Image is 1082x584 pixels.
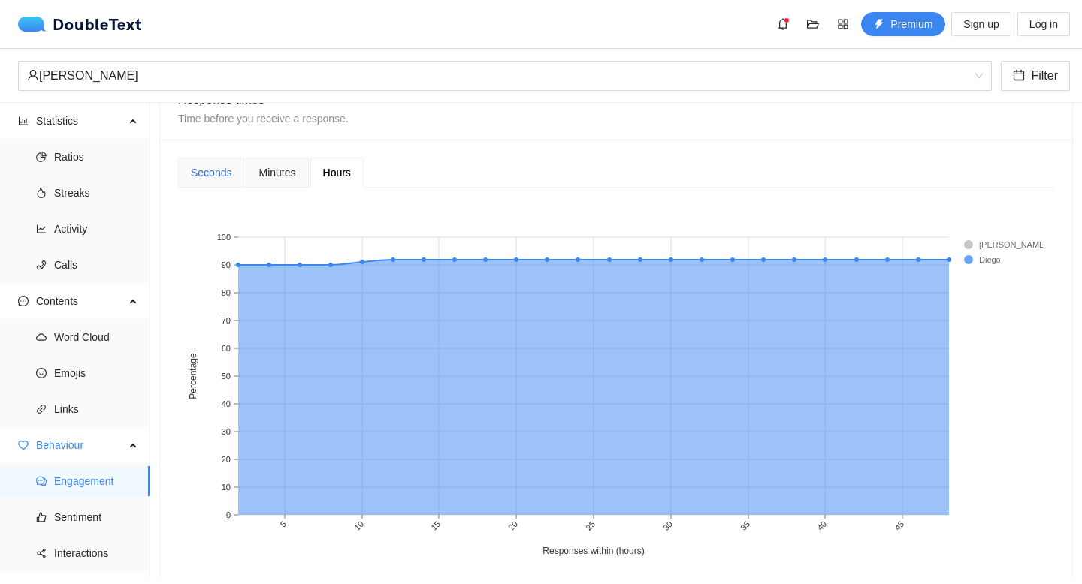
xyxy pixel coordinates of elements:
text: 0 [226,510,231,519]
text: 20 [222,455,231,464]
span: Streaks [54,178,138,208]
button: calendarFilter [1001,61,1070,91]
span: folder-open [802,18,824,30]
span: Hours [323,167,351,178]
span: Links [54,394,138,424]
text: 25 [584,519,597,532]
span: cloud [36,332,47,342]
span: like [36,512,47,522]
button: Log in [1017,12,1070,36]
span: Minutes [258,167,295,178]
span: user [27,69,39,81]
text: 45 [893,519,905,532]
span: comment [36,476,47,486]
text: 80 [222,288,231,297]
text: 50 [222,372,231,381]
text: Responses within (hours) [543,546,644,556]
text: 100 [217,233,231,242]
span: Behaviour [36,430,125,460]
span: Premium [890,16,932,32]
span: heart [18,440,29,450]
span: link [36,404,47,414]
text: Percentage [188,353,198,399]
span: bell [772,18,794,30]
div: Seconds [191,164,231,181]
span: Filter [1031,66,1058,85]
text: 15 [429,519,442,532]
span: Calls [54,250,138,280]
span: Sentiment [54,502,138,532]
span: line-chart [36,224,47,234]
span: Time before you receive a response. [178,113,349,125]
span: Contents [36,286,125,316]
span: fire [36,188,47,198]
button: folder-open [801,12,825,36]
button: bell [771,12,795,36]
div: DoubleText [18,17,142,32]
text: 30 [661,519,674,532]
text: 10 [222,483,231,492]
text: 20 [506,519,519,532]
span: Emojis [54,358,138,388]
text: 35 [739,519,751,532]
span: Engagement [54,466,138,496]
span: smile [36,368,47,378]
span: share-alt [36,548,47,558]
button: Sign up [951,12,1011,36]
span: Statistics [36,106,125,136]
span: pie-chart [36,152,47,162]
span: Interactions [54,538,138,568]
span: Word Cloud [54,322,138,352]
span: Log in [1029,16,1058,32]
img: logo [18,17,53,32]
span: appstore [832,18,854,30]
span: Cristobal Mena [27,62,983,90]
text: 30 [222,427,231,436]
div: [PERSON_NAME] [27,62,969,90]
text: 40 [222,399,231,408]
span: bar-chart [18,116,29,126]
span: message [18,296,29,306]
span: Activity [54,214,138,244]
text: 5 [278,519,288,529]
button: thunderboltPremium [861,12,945,36]
text: 60 [222,344,231,353]
span: phone [36,260,47,270]
text: 90 [222,260,231,269]
span: Ratios [54,142,138,172]
a: logoDoubleText [18,17,142,32]
text: 40 [815,519,828,532]
text: 10 [352,519,365,532]
text: 70 [222,316,231,325]
span: thunderbolt [874,19,884,31]
span: calendar [1013,69,1025,83]
span: Sign up [963,16,999,32]
button: appstore [831,12,855,36]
